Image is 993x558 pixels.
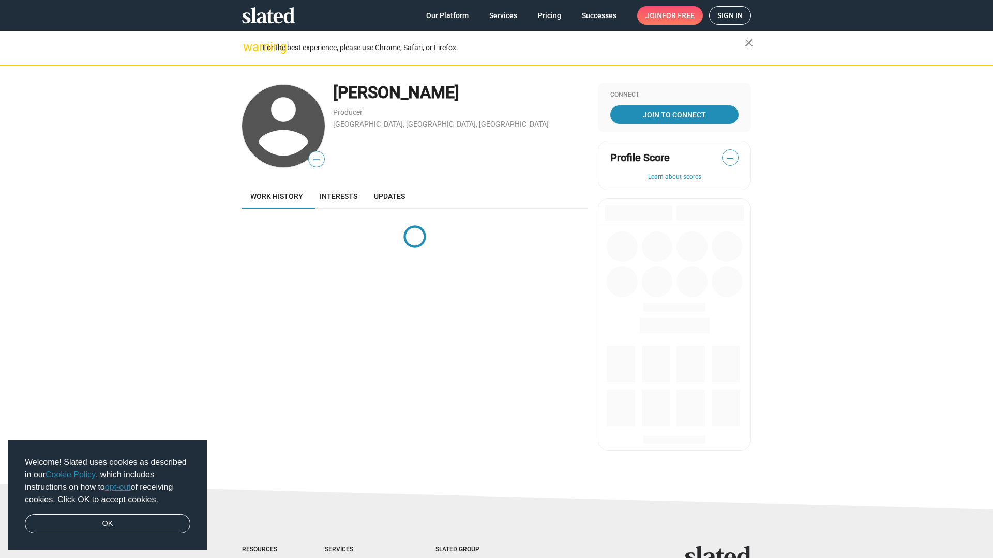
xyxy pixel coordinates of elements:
span: Interests [320,192,357,200]
div: Slated Group [435,546,506,554]
div: For the best experience, please use Chrome, Safari, or Firefox. [263,41,745,55]
div: Resources [242,546,283,554]
span: Services [489,6,517,25]
a: Join To Connect [610,105,739,124]
button: Learn about scores [610,173,739,181]
a: Services [481,6,525,25]
a: [GEOGRAPHIC_DATA], [GEOGRAPHIC_DATA], [GEOGRAPHIC_DATA] [333,120,549,128]
div: [PERSON_NAME] [333,82,588,104]
span: Successes [582,6,616,25]
span: Our Platform [426,6,469,25]
span: — [723,151,738,165]
span: Updates [374,192,405,200]
a: Cookie Policy [46,470,96,479]
div: cookieconsent [8,440,207,550]
a: Successes [574,6,625,25]
div: Connect [610,91,739,99]
span: Welcome! Slated uses cookies as described in our , which includes instructions on how to of recei... [25,456,190,506]
a: Sign in [709,6,751,25]
div: Services [325,546,394,554]
span: — [309,153,324,166]
a: Work history [242,184,311,209]
mat-icon: close [743,37,755,49]
a: Producer [333,108,363,116]
a: Pricing [530,6,569,25]
a: opt-out [105,483,131,491]
span: for free [662,6,695,25]
a: Updates [366,184,413,209]
a: dismiss cookie message [25,514,190,534]
span: Join [645,6,695,25]
span: Pricing [538,6,561,25]
span: Profile Score [610,151,670,165]
a: Interests [311,184,366,209]
span: Work history [250,192,303,200]
a: Joinfor free [637,6,703,25]
span: Sign in [717,7,743,24]
mat-icon: warning [243,41,255,53]
a: Our Platform [418,6,477,25]
span: Join To Connect [612,105,736,124]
